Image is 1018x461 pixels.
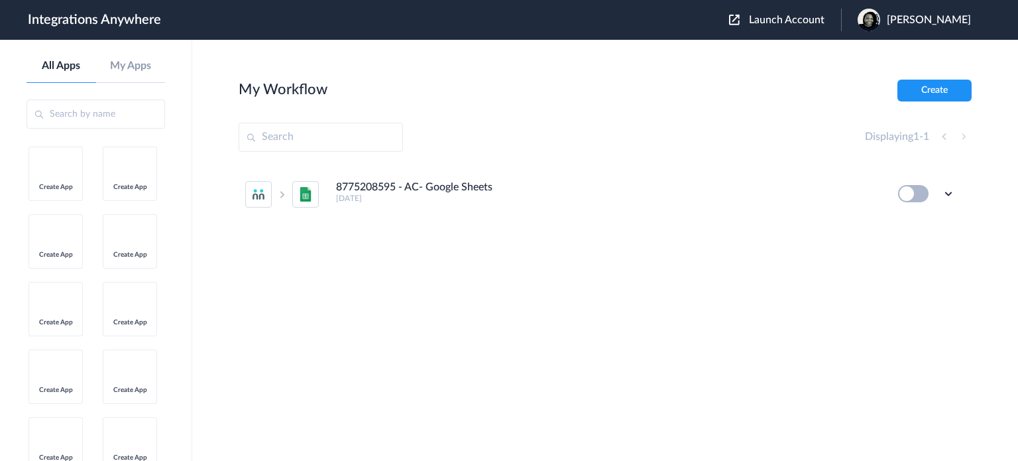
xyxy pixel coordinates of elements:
[109,251,150,259] span: Create App
[109,183,150,191] span: Create App
[109,386,150,394] span: Create App
[27,60,96,72] a: All Apps
[239,123,403,152] input: Search
[239,81,327,98] h2: My Workflow
[923,131,929,142] span: 1
[35,386,76,394] span: Create App
[749,15,824,25] span: Launch Account
[336,181,492,194] h4: 8775208595 - AC- Google Sheets
[897,80,972,101] button: Create
[96,60,166,72] a: My Apps
[35,318,76,326] span: Create App
[109,318,150,326] span: Create App
[913,131,919,142] span: 1
[336,194,880,203] h5: [DATE]
[35,251,76,259] span: Create App
[858,9,880,31] img: copy-of-ppnb-profile-picture-frame.jpg
[28,12,161,28] h1: Integrations Anywhere
[887,14,971,27] span: [PERSON_NAME]
[35,183,76,191] span: Create App
[27,99,165,129] input: Search by name
[865,131,929,143] h4: Displaying -
[729,14,841,27] button: Launch Account
[729,15,740,25] img: launch-acct-icon.svg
